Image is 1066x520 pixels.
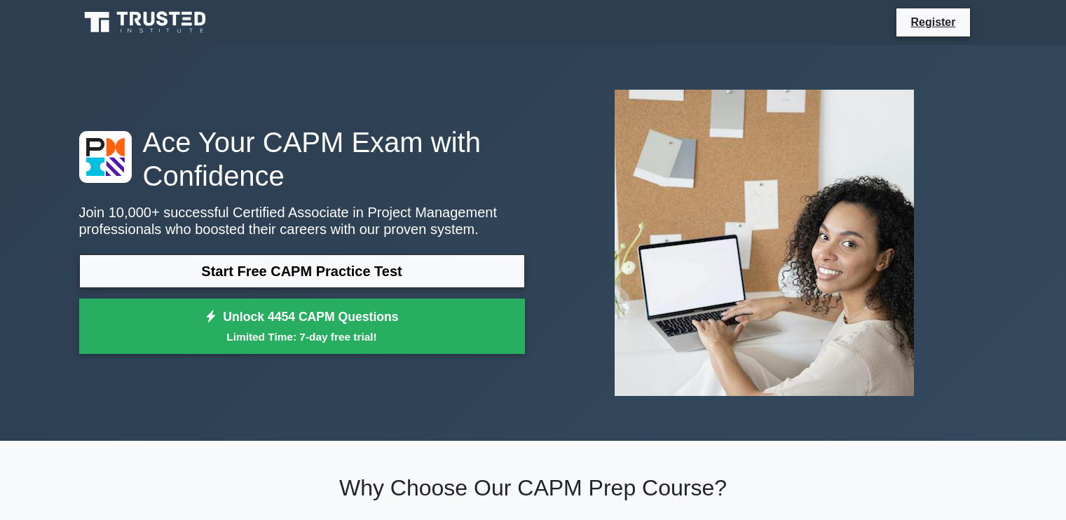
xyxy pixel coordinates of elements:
[902,13,964,31] a: Register
[79,204,525,238] p: Join 10,000+ successful Certified Associate in Project Management professionals who boosted their...
[79,474,988,501] h2: Why Choose Our CAPM Prep Course?
[79,125,525,193] h1: Ace Your CAPM Exam with Confidence
[79,254,525,288] a: Start Free CAPM Practice Test
[79,299,525,355] a: Unlock 4454 CAPM QuestionsLimited Time: 7-day free trial!
[97,329,507,345] small: Limited Time: 7-day free trial!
